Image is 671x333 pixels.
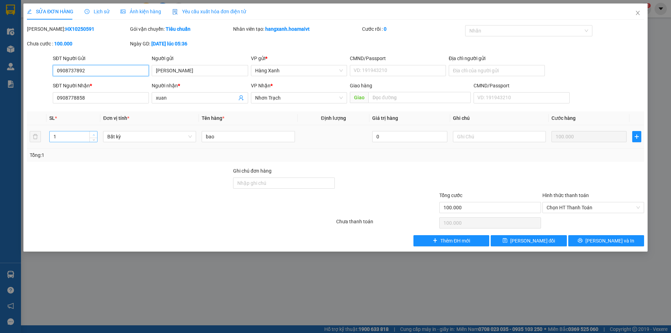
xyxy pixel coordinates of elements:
[251,83,270,88] span: VP Nhận
[130,25,232,33] div: Gói vận chuyển:
[151,41,187,46] b: [DATE] lúc 05:36
[65,26,94,32] b: HX10250591
[491,235,567,246] button: save[PERSON_NAME] đổi
[54,41,72,46] b: 100.000
[413,235,489,246] button: plusThêm ĐH mới
[440,237,470,245] span: Thêm ĐH mới
[474,82,570,89] div: CMND/Passport
[238,95,244,101] span: user-add
[49,115,55,121] span: SL
[551,115,576,121] span: Cước hàng
[439,193,462,198] span: Tổng cước
[628,3,648,23] button: Close
[433,238,438,244] span: plus
[27,9,32,14] span: edit
[85,9,89,14] span: clock-circle
[265,26,310,32] b: hangxanh.hoamaivt
[449,65,545,76] input: Địa chỉ của người gửi
[121,9,161,14] span: Ảnh kiện hàng
[551,131,627,142] input: 0
[30,131,41,142] button: delete
[130,40,232,48] div: Ngày GD:
[53,55,149,62] div: SĐT Người Gửi
[321,115,346,121] span: Định lượng
[233,25,361,33] div: Nhân viên tạo:
[503,238,507,244] span: save
[547,202,640,213] span: Chọn HT Thanh Toán
[166,26,190,32] b: Tiêu chuẩn
[107,131,192,142] span: Bất kỳ
[633,134,641,139] span: plus
[92,138,96,142] span: down
[350,55,446,62] div: CMND/Passport
[510,237,555,245] span: [PERSON_NAME] đổi
[635,10,641,16] span: close
[172,9,246,14] span: Yêu cầu xuất hóa đơn điện tử
[255,93,343,103] span: Nhơn Trạch
[27,9,73,14] span: SỬA ĐƠN HÀNG
[255,65,343,76] span: Hàng Xanh
[372,115,398,121] span: Giá trị hàng
[27,40,129,48] div: Chưa cước :
[152,82,248,89] div: Người nhận
[172,9,178,15] img: icon
[453,131,546,142] input: Ghi Chú
[30,151,259,159] div: Tổng: 1
[350,83,372,88] span: Giao hàng
[233,178,335,189] input: Ghi chú đơn hàng
[92,133,96,137] span: up
[384,26,387,32] b: 0
[233,168,272,174] label: Ghi chú đơn hàng
[335,218,439,230] div: Chưa thanh toán
[251,55,347,62] div: VP gửi
[578,238,583,244] span: printer
[202,115,224,121] span: Tên hàng
[632,131,641,142] button: plus
[542,193,589,198] label: Hình thức thanh toán
[202,131,295,142] input: VD: Bàn, Ghế
[152,55,248,62] div: Người gửi
[368,92,471,103] input: Dọc đường
[362,25,464,33] div: Cước rồi :
[585,237,634,245] span: [PERSON_NAME] và In
[568,235,644,246] button: printer[PERSON_NAME] và In
[27,25,129,33] div: [PERSON_NAME]:
[449,55,545,62] div: Địa chỉ người gửi
[53,82,149,89] div: SĐT Người Nhận
[85,9,109,14] span: Lịch sử
[450,111,549,125] th: Ghi chú
[89,138,97,142] span: Decrease Value
[350,92,368,103] span: Giao
[121,9,125,14] span: picture
[103,115,129,121] span: Đơn vị tính
[89,131,97,138] span: Increase Value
